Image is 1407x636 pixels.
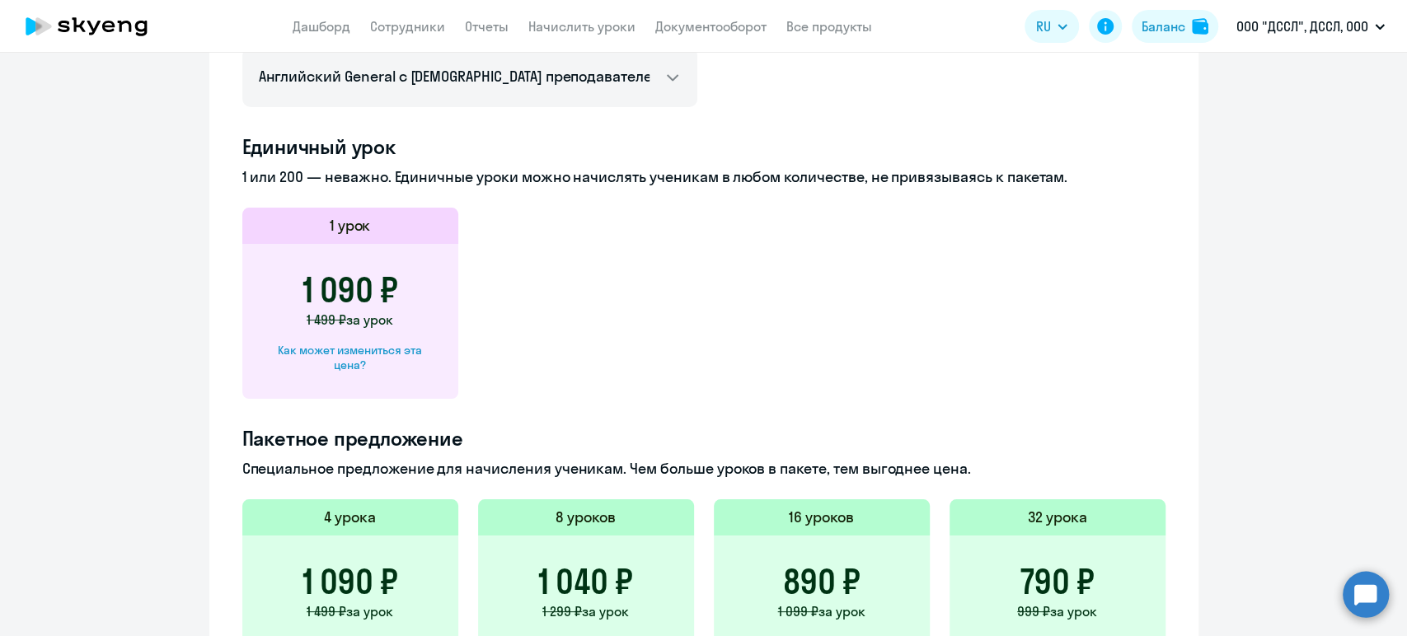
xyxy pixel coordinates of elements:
[242,133,1165,160] h4: Единичный урок
[303,562,398,601] h3: 1 090 ₽
[538,562,633,601] h3: 1 040 ₽
[528,18,635,35] a: Начислить уроки
[1228,7,1393,46] button: ООО "ДССЛ", ДССЛ, ООО
[346,603,393,620] span: за урок
[655,18,767,35] a: Документооборот
[1050,603,1097,620] span: за урок
[789,507,854,528] h5: 16 уроков
[1025,10,1079,43] button: RU
[307,311,346,328] span: 1 499 ₽
[307,603,346,620] span: 1 499 ₽
[542,603,582,620] span: 1 299 ₽
[1236,16,1368,36] p: ООО "ДССЛ", ДССЛ, ООО
[1142,16,1185,36] div: Баланс
[242,166,1165,188] p: 1 или 200 — неважно. Единичные уроки можно начислять ученикам в любом количестве, не привязываясь...
[1020,562,1095,601] h3: 790 ₽
[330,215,371,236] h5: 1 урок
[783,562,861,601] h3: 890 ₽
[1036,16,1051,36] span: RU
[556,507,616,528] h5: 8 уроков
[582,603,629,620] span: за урок
[269,343,432,372] div: Как может измениться эта цена?
[786,18,872,35] a: Все продукты
[242,425,1165,451] h4: Пакетное предложение
[465,18,509,35] a: Отчеты
[1028,507,1087,528] h5: 32 урока
[242,458,1165,479] p: Специальное предложение для начисления ученикам. Чем больше уроков в пакете, тем выгоднее цена.
[293,18,350,35] a: Дашборд
[324,507,376,528] h5: 4 урока
[370,18,445,35] a: Сотрудники
[346,311,393,328] span: за урок
[778,603,818,620] span: 1 099 ₽
[1192,18,1208,35] img: balance
[1132,10,1218,43] button: Балансbalance
[303,270,398,310] h3: 1 090 ₽
[1017,603,1050,620] span: 999 ₽
[818,603,865,620] span: за урок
